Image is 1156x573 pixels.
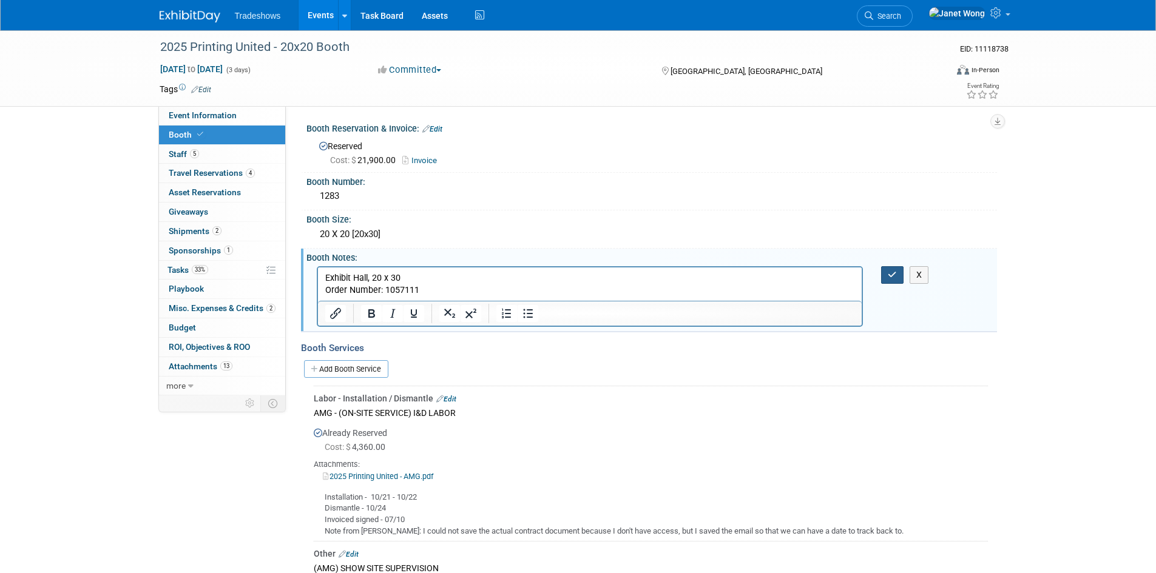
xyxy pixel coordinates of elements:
span: Staff [169,149,199,159]
span: 5 [190,149,199,158]
span: 13 [220,361,232,370]
div: Other [314,548,988,560]
span: Cost: $ [330,155,357,165]
a: ROI, Objectives & ROO [159,338,285,357]
div: Booth Reservation & Invoice: [306,119,997,135]
iframe: Rich Text Area [318,267,862,301]
div: Booth Notes: [306,249,997,264]
button: Numbered list [496,305,517,322]
div: 20 X 20 [20x30] [316,225,988,244]
span: Asset Reservations [169,187,241,197]
span: Budget [169,323,196,332]
a: Giveaways [159,203,285,221]
button: Bold [361,305,382,322]
div: 1283 [316,187,988,206]
div: Event Rating [966,83,999,89]
div: Booth Services [301,341,997,355]
a: Staff5 [159,145,285,164]
img: Janet Wong [928,7,985,20]
a: Attachments13 [159,357,285,376]
div: Event Format [875,63,1000,81]
a: Misc. Expenses & Credits2 [159,299,285,318]
a: Travel Reservations4 [159,164,285,183]
a: 2025 Printing United - AMG.pdf [323,472,433,481]
span: Booth [169,130,206,139]
img: ExhibitDay [160,10,220,22]
span: 2 [212,226,221,235]
span: ROI, Objectives & ROO [169,342,250,352]
span: 2 [266,304,275,313]
span: Shipments [169,226,221,236]
img: Format-Inperson.png [957,65,969,75]
span: Search [873,12,901,21]
span: [GEOGRAPHIC_DATA], [GEOGRAPHIC_DATA] [671,67,822,76]
button: X [910,266,929,284]
div: Already Reserved [314,421,988,537]
a: more [159,377,285,395]
span: Travel Reservations [169,168,255,178]
div: Reserved [316,137,988,167]
td: Personalize Event Tab Strip [240,395,261,411]
a: Event Information [159,106,285,125]
a: Edit [422,125,442,133]
div: Attachments: [314,459,988,470]
button: Italic [382,305,403,322]
span: Misc. Expenses & Credits [169,303,275,313]
a: Sponsorships1 [159,241,285,260]
span: Playbook [169,284,204,293]
td: Tags [160,83,211,95]
div: Labor - Installation / Dismantle [314,392,988,404]
span: 33% [192,265,208,274]
span: 4,360.00 [325,442,390,452]
span: to [186,64,197,74]
i: Booth reservation complete [197,131,203,138]
span: Event Information [169,110,237,120]
div: Booth Size: [306,210,997,226]
div: 2025 Printing United - 20x20 Booth [156,36,928,58]
div: AMG - (ON-SITE SERVICE) I&D LABOR [314,404,988,421]
span: more [166,381,186,390]
span: Giveaways [169,207,208,216]
button: Superscript [461,305,481,322]
a: Asset Reservations [159,183,285,202]
div: Installation - 10/21 - 10/22 Dismantle - 10/24 Invoiced signed - 07/10 Note from [PERSON_NAME]: I... [314,482,988,537]
span: Cost: $ [325,442,352,452]
span: 21,900.00 [330,155,401,165]
a: Budget [159,318,285,337]
a: Add Booth Service [304,360,388,378]
button: Underline [404,305,424,322]
a: Search [857,5,913,27]
a: Invoice [402,156,443,165]
a: Shipments2 [159,222,285,241]
button: Bullet list [518,305,538,322]
button: Insert/edit link [325,305,346,322]
a: Booth [159,126,285,144]
a: Edit [339,550,359,558]
a: Edit [436,395,456,403]
span: (3 days) [225,66,251,74]
a: Edit [191,85,211,94]
button: Committed [374,64,446,76]
td: Toggle Event Tabs [260,395,285,411]
div: Booth Number: [306,173,997,188]
span: 4 [246,169,255,178]
div: In-Person [971,65,999,75]
span: Tradeshows [235,11,281,21]
span: Event ID: 11118738 [960,44,1009,53]
button: Subscript [439,305,460,322]
span: Sponsorships [169,246,233,255]
span: [DATE] [DATE] [160,64,223,75]
span: 1 [224,246,233,255]
a: Playbook [159,280,285,298]
span: Tasks [167,265,208,275]
a: Tasks33% [159,261,285,280]
span: Attachments [169,361,232,371]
